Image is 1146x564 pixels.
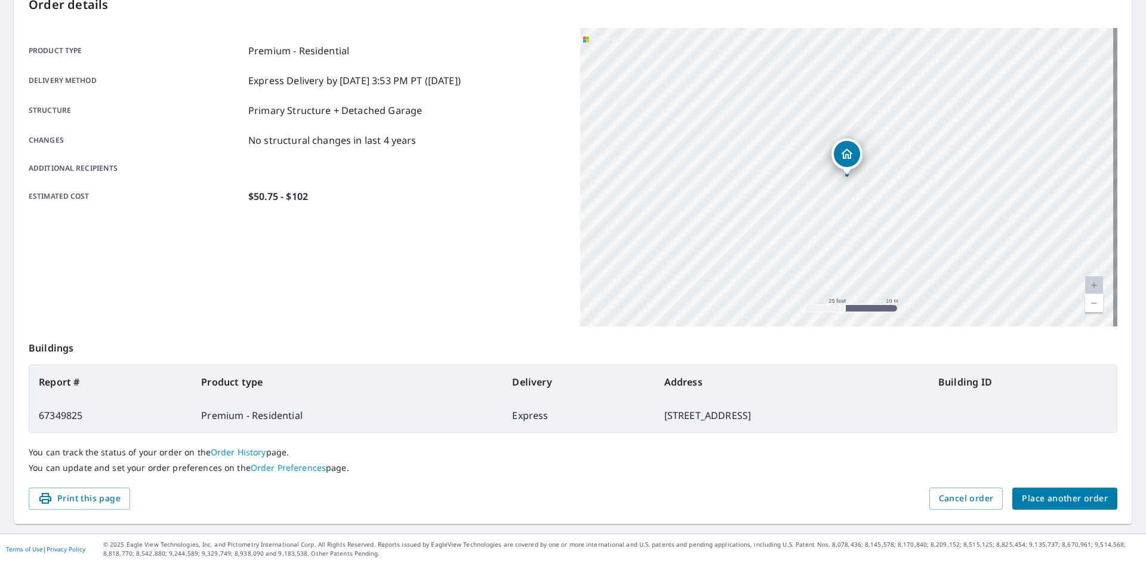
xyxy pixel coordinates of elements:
[1012,488,1117,510] button: Place another order
[503,399,654,432] td: Express
[29,326,1117,365] p: Buildings
[29,133,244,147] p: Changes
[38,491,121,506] span: Print this page
[939,491,994,506] span: Cancel order
[929,365,1117,399] th: Building ID
[248,73,461,88] p: Express Delivery by [DATE] 3:53 PM PT ([DATE])
[29,365,192,399] th: Report #
[29,103,244,118] p: Structure
[655,399,929,432] td: [STREET_ADDRESS]
[1085,276,1103,294] a: Current Level 20, Zoom In Disabled
[29,447,1117,458] p: You can track the status of your order on the page.
[929,488,1003,510] button: Cancel order
[248,133,417,147] p: No structural changes in last 4 years
[192,365,503,399] th: Product type
[831,138,862,175] div: Dropped pin, building 1, Residential property, 263 Windy Ridge Rd Front Royal, VA 22630
[29,44,244,58] p: Product type
[248,189,308,204] p: $50.75 - $102
[248,103,422,118] p: Primary Structure + Detached Garage
[211,446,266,458] a: Order History
[6,545,43,553] a: Terms of Use
[29,73,244,88] p: Delivery method
[503,365,654,399] th: Delivery
[192,399,503,432] td: Premium - Residential
[103,540,1140,558] p: © 2025 Eagle View Technologies, Inc. and Pictometry International Corp. All Rights Reserved. Repo...
[1022,491,1108,506] span: Place another order
[47,545,85,553] a: Privacy Policy
[29,399,192,432] td: 67349825
[29,163,244,174] p: Additional recipients
[29,189,244,204] p: Estimated cost
[251,462,326,473] a: Order Preferences
[1085,294,1103,312] a: Current Level 20, Zoom Out
[29,463,1117,473] p: You can update and set your order preferences on the page.
[29,488,130,510] button: Print this page
[655,365,929,399] th: Address
[248,44,349,58] p: Premium - Residential
[6,545,85,553] p: |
